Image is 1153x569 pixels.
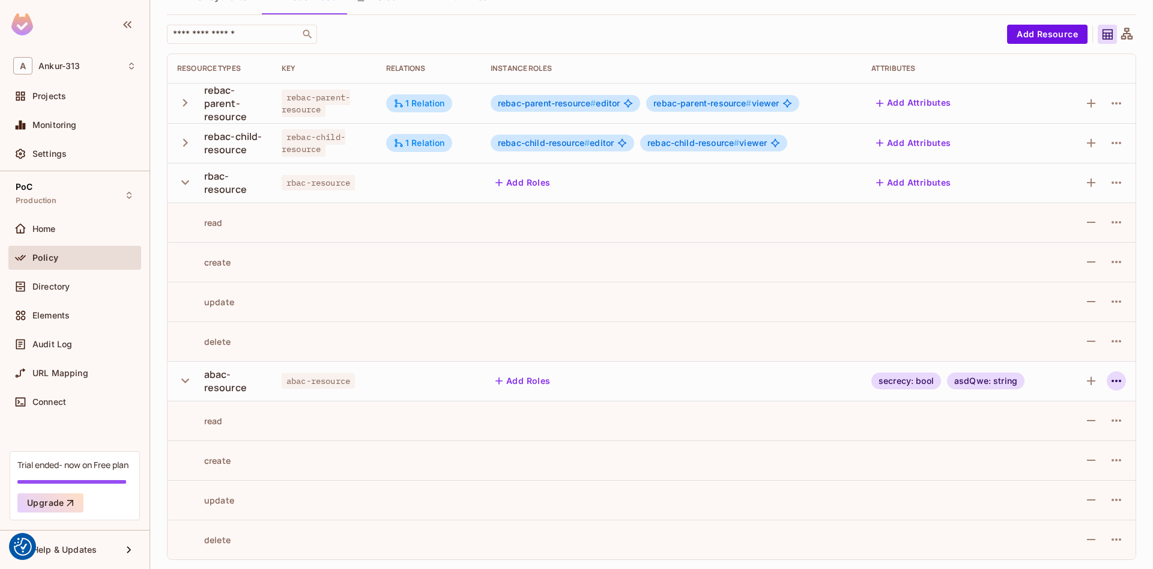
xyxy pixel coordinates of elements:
[393,98,445,109] div: 1 Relation
[590,98,596,108] span: #
[282,129,345,157] span: rebac-child-resource
[282,90,350,117] span: rebac-parent-resource
[32,397,66,407] span: Connect
[177,296,234,308] div: update
[282,175,355,190] span: rbac-resource
[177,494,234,506] div: update
[498,99,620,108] span: editor
[32,339,72,349] span: Audit Log
[177,64,262,73] div: Resource Types
[491,64,852,73] div: Instance roles
[871,94,956,113] button: Add Attributes
[32,368,88,378] span: URL Mapping
[204,84,262,123] div: rebac-parent-resource
[16,182,32,192] span: PoC
[177,534,231,546] div: delete
[498,138,614,148] span: editor
[177,336,231,347] div: delete
[32,149,67,159] span: Settings
[16,196,57,205] span: Production
[204,368,262,394] div: abac-resource
[1007,25,1088,44] button: Add Resource
[734,138,739,148] span: #
[177,217,223,228] div: read
[871,373,941,389] div: secrecy: bool
[177,415,223,427] div: read
[32,311,70,320] span: Elements
[653,98,751,108] span: rebac-parent-resource
[204,169,262,196] div: rbac-resource
[584,138,590,148] span: #
[393,138,445,148] div: 1 Relation
[947,373,1024,389] div: asdQwe: string
[871,64,1052,73] div: Attributes
[871,173,956,192] button: Add Attributes
[32,282,70,291] span: Directory
[177,455,231,466] div: create
[32,224,56,234] span: Home
[386,64,471,73] div: Relations
[17,459,129,470] div: Trial ended- now on Free plan
[13,57,32,75] span: A
[14,538,32,556] button: Consent Preferences
[282,64,367,73] div: Key
[871,133,956,153] button: Add Attributes
[647,138,739,148] span: rebac-child-resource
[282,373,355,389] span: abac-resource
[11,13,33,35] img: SReyMgAAAABJRU5ErkJggg==
[177,257,231,268] div: create
[38,61,80,71] span: Workspace: Ankur-313
[14,538,32,556] img: Revisit consent button
[204,130,262,156] div: rebac-child-resource
[32,120,77,130] span: Monitoring
[32,91,66,101] span: Projects
[647,138,767,148] span: viewer
[32,253,58,263] span: Policy
[491,371,555,391] button: Add Roles
[498,98,596,108] span: rebac-parent-resource
[746,98,751,108] span: #
[653,99,779,108] span: viewer
[491,173,555,192] button: Add Roles
[498,138,590,148] span: rebac-child-resource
